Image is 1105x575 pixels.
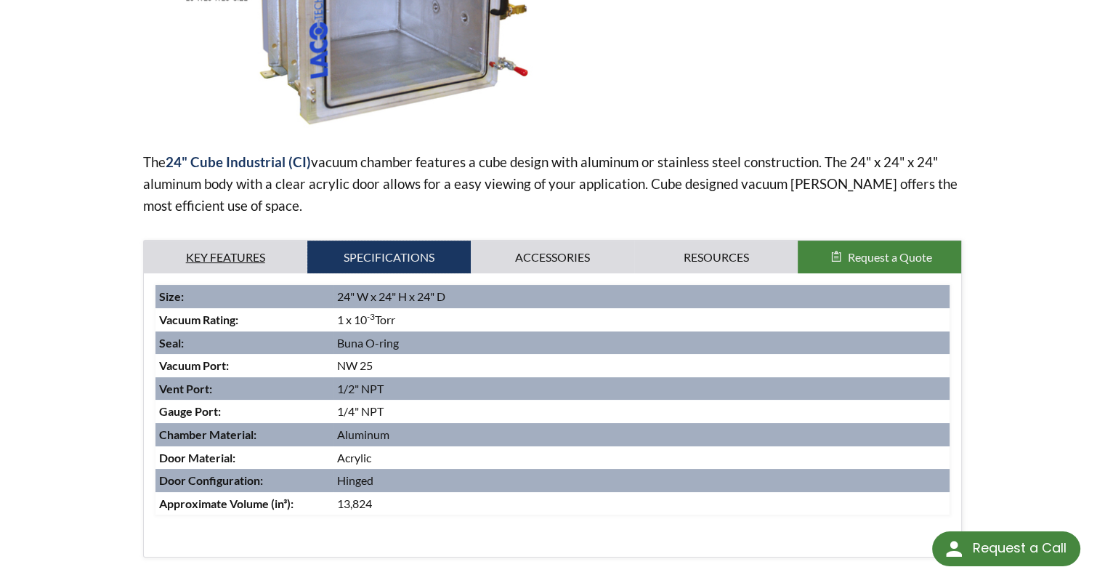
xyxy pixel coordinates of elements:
td: 13,824 [333,492,950,515]
td: : [155,354,333,377]
a: Key Features [144,241,307,274]
div: Request a Call [972,531,1066,565]
td: Aluminum [333,423,950,446]
strong: Approximate Volume (in³) [159,496,291,510]
a: Accessories [471,241,634,274]
img: round button [942,537,966,560]
td: : [155,308,333,331]
strong: Seal [159,336,181,350]
td: : [155,469,333,492]
strong: Vacuum Port [159,358,226,372]
td: Acrylic [333,446,950,470]
td: : [155,285,333,308]
strong: Size [159,289,181,303]
td: : [155,400,333,423]
td: 24" W x 24" H x 24" D [333,285,950,308]
button: Request a Quote [798,241,961,274]
strong: Vent Port [159,382,209,395]
strong: Door Material [159,451,232,465]
strong: Gauge Port [159,404,218,418]
p: The vacuum chamber features a cube design with aluminum or stainless steel construction. The 24" ... [143,151,963,217]
td: 1/4" NPT [333,400,950,423]
td: Buna O-ring [333,331,950,355]
td: Hinged [333,469,950,492]
a: Resources [634,241,798,274]
div: Request a Call [932,531,1080,566]
strong: Vacuum Rating [159,313,235,326]
td: 1/2" NPT [333,377,950,401]
span: Request a Quote [847,250,931,264]
td: 1 x 10 Torr [333,308,950,331]
td: : [155,377,333,401]
td: NW 25 [333,354,950,377]
td: : [155,423,333,446]
sup: -3 [367,311,375,322]
a: Specifications [307,241,471,274]
td: : [155,331,333,355]
strong: 24" Cube Industrial (CI) [166,153,311,170]
td: : [155,446,333,470]
strong: Door Configuration [159,473,260,487]
td: : [155,492,333,515]
strong: Chamber Material [159,427,254,441]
